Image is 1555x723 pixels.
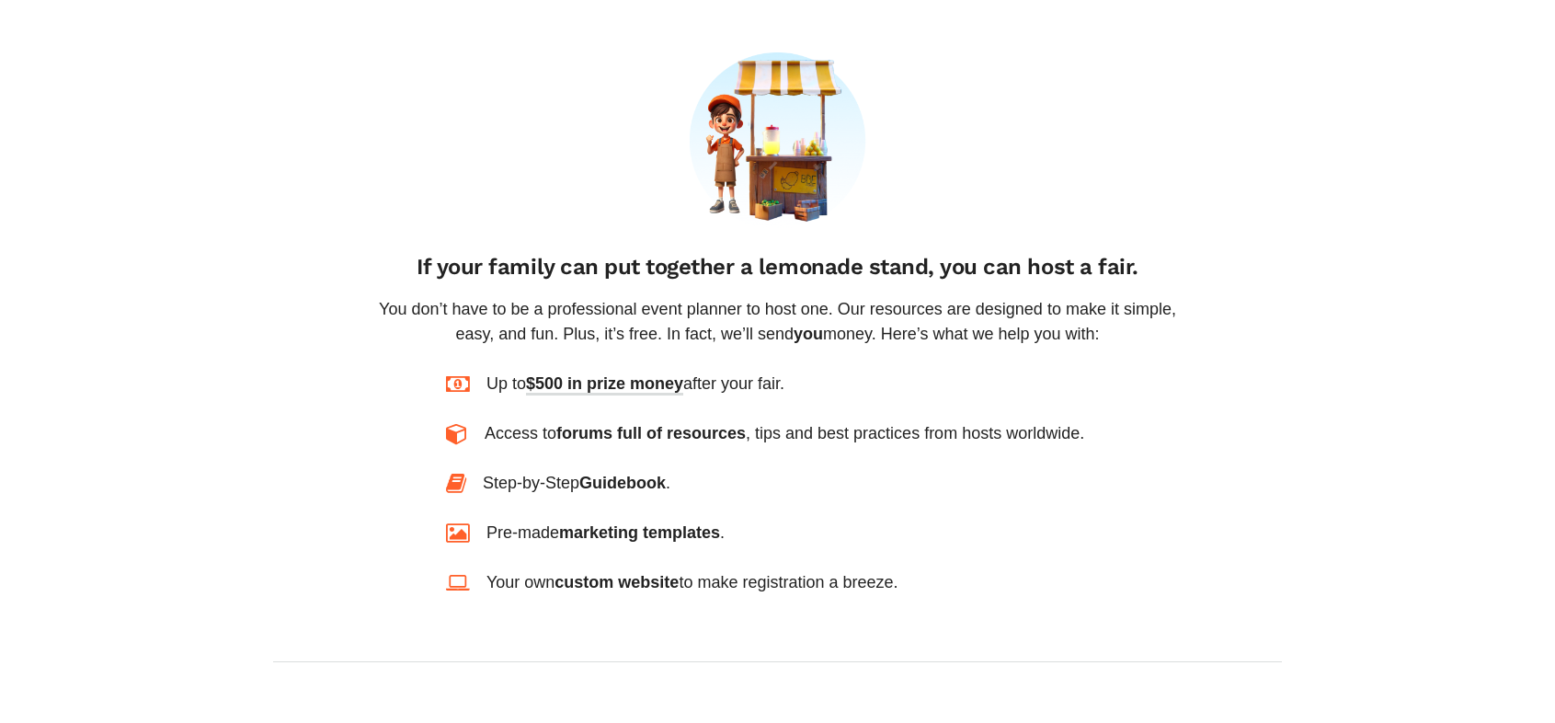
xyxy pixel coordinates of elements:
span: you [794,325,823,343]
h4: If your family can put together a lemonade stand, you can host a fair. [360,254,1195,281]
span: Guidebook [579,474,666,492]
div: Pre-made . [486,521,725,545]
img: 0-d9c7337e5939766b5bd83be7aff25bd29fdf7b076bbb7defacbb3d475400110f.png [690,52,866,229]
div: Step-by-Step . [483,471,670,496]
p: You don’t have to be a professional event planner to host one. Our resources are designed to make... [360,297,1195,347]
span: marketing templates [559,523,720,542]
div: Access to , tips and best practices from hosts worldwide. [485,421,1084,446]
span: forums full of resources [556,424,746,442]
span: $500 in prize money [526,374,683,396]
span: custom website [555,573,679,591]
div: Your own to make registration a breeze. [486,570,898,595]
div: Up to after your fair. [486,372,784,396]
